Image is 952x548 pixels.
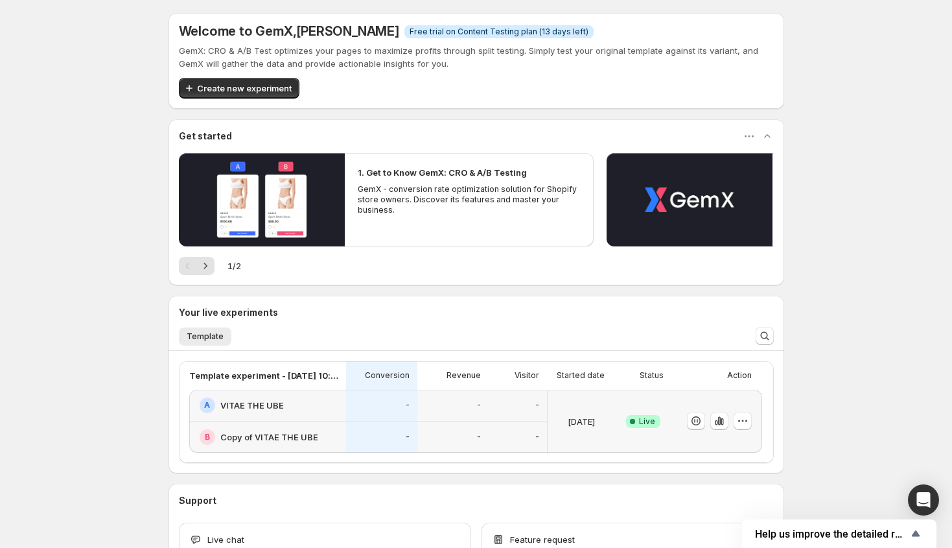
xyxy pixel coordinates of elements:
h2: VITAE THE UBE [220,399,284,412]
h3: Support [179,494,216,507]
p: Conversion [365,370,410,381]
button: Search and filter results [756,327,774,345]
p: [DATE] [568,415,595,428]
span: Help us improve the detailed report for A/B campaigns [755,528,908,540]
p: - [406,432,410,442]
p: Action [727,370,752,381]
span: 1 / 2 [227,259,241,272]
p: GemX - conversion rate optimization solution for Shopify store owners. Discover its features and ... [358,184,581,215]
button: Next [196,257,215,275]
button: Play video [179,153,345,246]
span: Feature request [510,533,575,546]
nav: Pagination [179,257,215,275]
p: - [406,400,410,411]
span: Template [187,331,224,342]
h2: B [205,432,210,442]
h2: A [204,400,210,411]
p: - [535,400,539,411]
h3: Get started [179,130,232,143]
h2: 1. Get to Know GemX: CRO & A/B Testing [358,166,527,179]
span: Create new experiment [197,82,292,95]
h3: Your live experiments [179,306,278,319]
button: Create new experiment [179,78,299,99]
p: - [535,432,539,442]
p: Template experiment - [DATE] 10:47:43 [189,369,338,382]
h2: Copy of VITAE THE UBE [220,431,318,444]
p: Started date [557,370,605,381]
h5: Welcome to GemX [179,23,399,39]
p: - [477,400,481,411]
p: Status [640,370,664,381]
span: Live [639,416,655,427]
p: Revenue [447,370,481,381]
span: Live chat [207,533,244,546]
div: Open Intercom Messenger [908,484,939,516]
button: Show survey - Help us improve the detailed report for A/B campaigns [755,526,923,542]
span: Free trial on Content Testing plan (13 days left) [410,27,588,37]
p: Visitor [515,370,539,381]
button: Play video [607,153,772,246]
p: GemX: CRO & A/B Test optimizes your pages to maximize profits through split testing. Simply test ... [179,44,774,70]
p: - [477,432,481,442]
span: , [PERSON_NAME] [293,23,399,39]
